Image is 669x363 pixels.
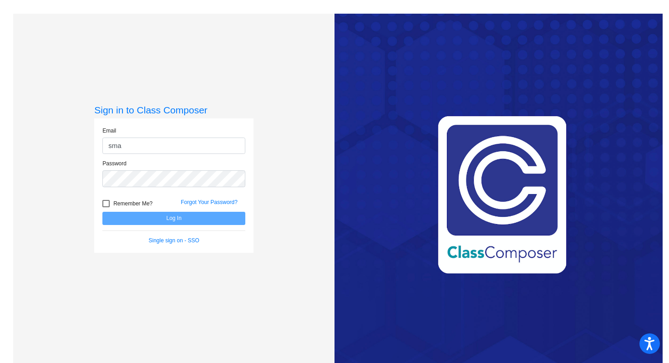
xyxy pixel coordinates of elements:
a: Single sign on - SSO [149,237,199,244]
h3: Sign in to Class Composer [94,104,253,116]
button: Log In [102,212,245,225]
a: Forgot Your Password? [181,199,238,205]
span: Remember Me? [113,198,152,209]
label: Email [102,127,116,135]
label: Password [102,159,127,168]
